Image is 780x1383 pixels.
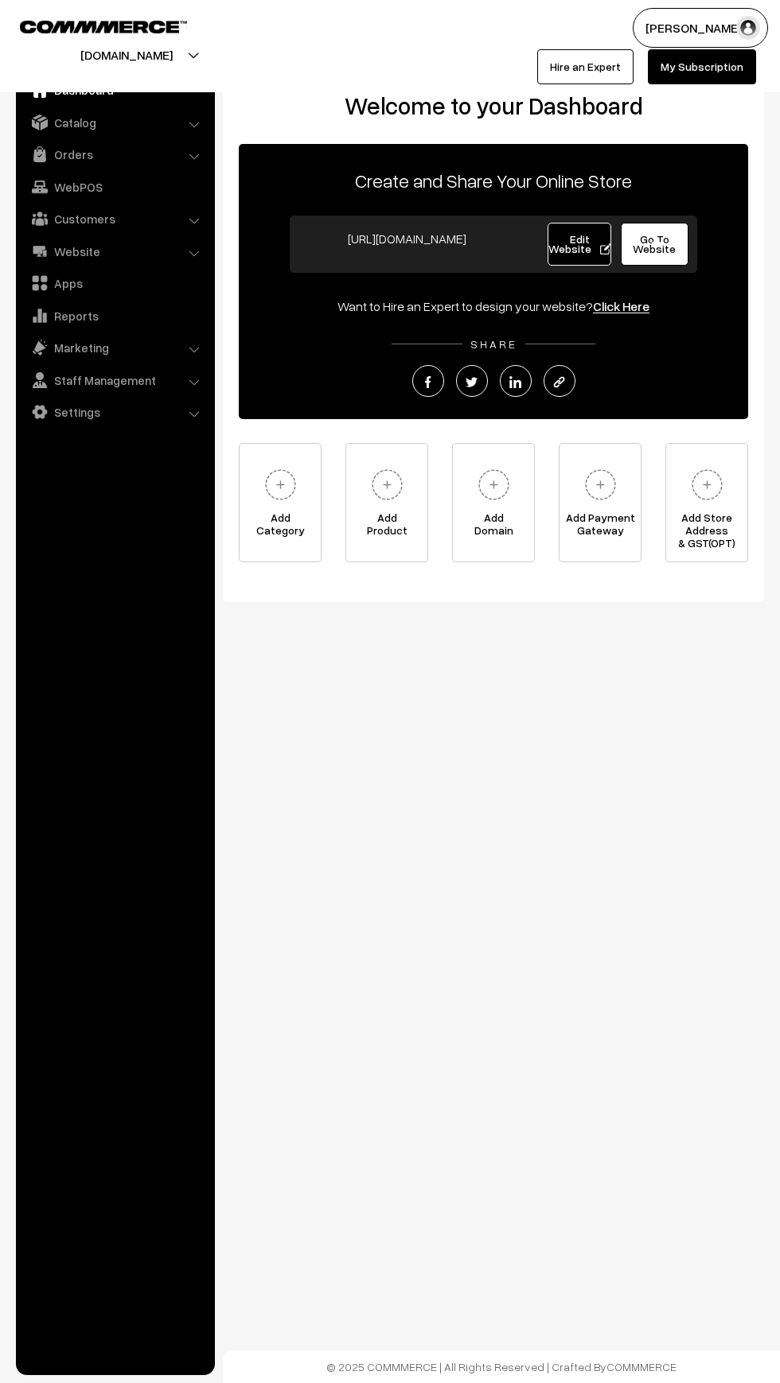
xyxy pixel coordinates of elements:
button: [DOMAIN_NAME] [25,35,228,75]
span: SHARE [462,337,525,351]
span: Add Domain [453,511,534,543]
img: user [736,16,760,40]
a: Reports [20,301,209,330]
a: Edit Website [548,223,611,266]
a: COMMMERCE [606,1360,677,1373]
p: Create and Share Your Online Store [239,166,748,195]
span: Go To Website [633,232,676,255]
span: Add Payment Gateway [560,511,641,543]
a: Staff Management [20,366,209,394]
img: plus.svg [472,463,516,507]
a: My Subscription [648,49,756,84]
a: Apps [20,269,209,297]
img: plus.svg [579,463,622,507]
span: Add Category [240,511,321,543]
a: Customers [20,204,209,233]
a: Settings [20,398,209,426]
img: COMMMERCE [20,21,187,33]
a: AddProduct [345,443,428,562]
button: [PERSON_NAME]… [633,8,768,48]
img: plus.svg [259,463,302,507]
h2: Welcome to your Dashboard [239,91,748,120]
a: COMMMERCE [20,16,159,35]
a: WebPOS [20,173,209,201]
span: Add Store Address & GST(OPT) [666,511,747,543]
a: Click Here [593,298,649,314]
footer: © 2025 COMMMERCE | All Rights Reserved | Crafted By [223,1350,780,1383]
a: Add PaymentGateway [559,443,642,562]
a: Marketing [20,333,209,362]
a: Orders [20,140,209,169]
span: Edit Website [548,232,611,255]
a: Add Store Address& GST(OPT) [665,443,748,562]
span: Add Product [346,511,427,543]
a: Catalog [20,108,209,137]
a: Website [20,237,209,266]
a: AddCategory [239,443,322,562]
a: Hire an Expert [537,49,634,84]
img: plus.svg [685,463,729,507]
div: Want to Hire an Expert to design your website? [239,297,748,316]
a: Go To Website [621,223,688,266]
a: AddDomain [452,443,535,562]
img: plus.svg [365,463,409,507]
